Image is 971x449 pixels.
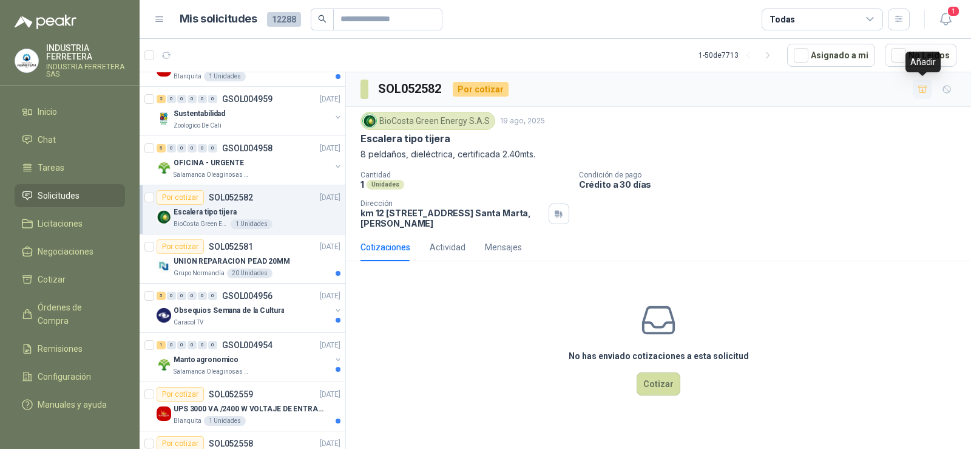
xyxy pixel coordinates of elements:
[935,9,956,30] button: 1
[222,292,272,300] p: GSOL004956
[157,92,343,131] a: 2 0 0 0 0 0 GSOL004959[DATE] Company LogoSustentabilidadZoologico De Cali
[453,82,509,97] div: Por cotizar
[174,121,222,131] p: Zoologico De Cali
[231,219,272,229] div: 1 Unidades
[174,219,228,229] p: BioCosta Green Energy S.A.S
[157,308,171,323] img: Company Logo
[174,318,203,327] p: Caracol TV
[167,341,176,349] div: 0
[38,133,56,146] span: Chat
[177,341,186,349] div: 0
[209,242,253,251] p: SOL052581
[157,95,166,103] div: 2
[177,144,186,153] div: 0
[157,144,166,153] div: 5
[157,190,204,205] div: Por cotizar
[174,416,201,426] p: Blanquita
[363,114,376,128] img: Company Logo
[174,72,201,81] p: Blanquita
[222,95,272,103] p: GSOL004959
[15,184,125,207] a: Solicitudes
[15,128,125,151] a: Chat
[177,95,186,103] div: 0
[198,292,207,300] div: 0
[198,95,207,103] div: 0
[38,245,93,258] span: Negociaciones
[227,269,272,278] div: 20 Unidades
[579,179,966,190] p: Crédito a 30 días
[167,292,176,300] div: 0
[15,100,125,123] a: Inicio
[208,341,217,349] div: 0
[267,12,301,27] span: 12288
[140,185,345,235] a: Por cotizarSOL052582[DATE] Company LogoEscalera tipo tijeraBioCosta Green Energy S.A.S1 Unidades
[188,95,197,103] div: 0
[208,144,217,153] div: 0
[209,193,253,202] p: SOL052582
[15,240,125,263] a: Negociaciones
[38,161,64,174] span: Tareas
[885,44,956,67] button: No Leídos
[157,259,171,273] img: Company Logo
[204,416,246,426] div: 1 Unidades
[15,15,76,29] img: Logo peakr
[174,157,244,169] p: OFICINA - URGENTE
[320,340,340,351] p: [DATE]
[770,13,795,26] div: Todas
[360,148,956,161] p: 8 peldaños, dieléctrica, certificada 2.40mts.
[320,94,340,105] p: [DATE]
[157,289,343,327] a: 5 0 0 0 0 0 GSOL004956[DATE] Company LogoObsequios Semana de la CulturaCaracol TV
[174,354,239,366] p: Manto agronomico
[569,349,749,363] h3: No has enviado cotizaciones a esta solicitud
[699,46,777,65] div: 1 - 50 de 7713
[157,210,171,224] img: Company Logo
[167,144,176,153] div: 0
[15,296,125,332] a: Órdenes de Compra
[157,239,204,254] div: Por cotizar
[360,171,569,179] p: Cantidad
[222,144,272,153] p: GSOL004958
[38,342,83,355] span: Remisiones
[15,337,125,360] a: Remisiones
[180,10,257,28] h1: Mis solicitudes
[167,95,176,103] div: 0
[320,241,340,253] p: [DATE]
[174,305,284,317] p: Obsequios Semana de la Cultura
[177,292,186,300] div: 0
[38,189,80,202] span: Solicitudes
[157,341,166,349] div: 1
[38,217,83,230] span: Licitaciones
[360,179,364,190] p: 1
[320,290,340,302] p: [DATE]
[46,63,125,78] p: INDUSTRIA FERRETERA SAS
[360,208,544,228] p: km 12 [STREET_ADDRESS] Santa Marta , [PERSON_NAME]
[188,341,197,349] div: 0
[430,241,465,254] div: Actividad
[208,95,217,103] div: 0
[174,269,225,278] p: Grupo Normandía
[157,387,204,402] div: Por cotizar
[174,403,325,415] p: UPS 3000 VA /2400 W VOLTAJE DE ENTRADA / SALIDA 12V ON LINE
[15,393,125,416] a: Manuales y ayuda
[579,171,966,179] p: Condición de pago
[320,143,340,154] p: [DATE]
[157,292,166,300] div: 5
[208,292,217,300] div: 0
[140,382,345,431] a: Por cotizarSOL052559[DATE] Company LogoUPS 3000 VA /2400 W VOLTAJE DE ENTRADA / SALIDA 12V ON LIN...
[174,108,225,120] p: Sustentabilidad
[222,341,272,349] p: GSOL004954
[198,341,207,349] div: 0
[320,192,340,204] p: [DATE]
[15,268,125,291] a: Cotizar
[209,390,253,399] p: SOL052559
[46,44,125,61] p: INDUSTRIA FERRETERA
[157,160,171,175] img: Company Logo
[174,170,250,180] p: Salamanca Oleaginosas SAS
[38,370,91,383] span: Configuración
[500,115,545,127] p: 19 ago, 2025
[947,5,960,17] span: 1
[157,406,171,421] img: Company Logo
[157,357,171,372] img: Company Logo
[378,80,443,98] h3: SOL052582
[367,180,404,190] div: Unidades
